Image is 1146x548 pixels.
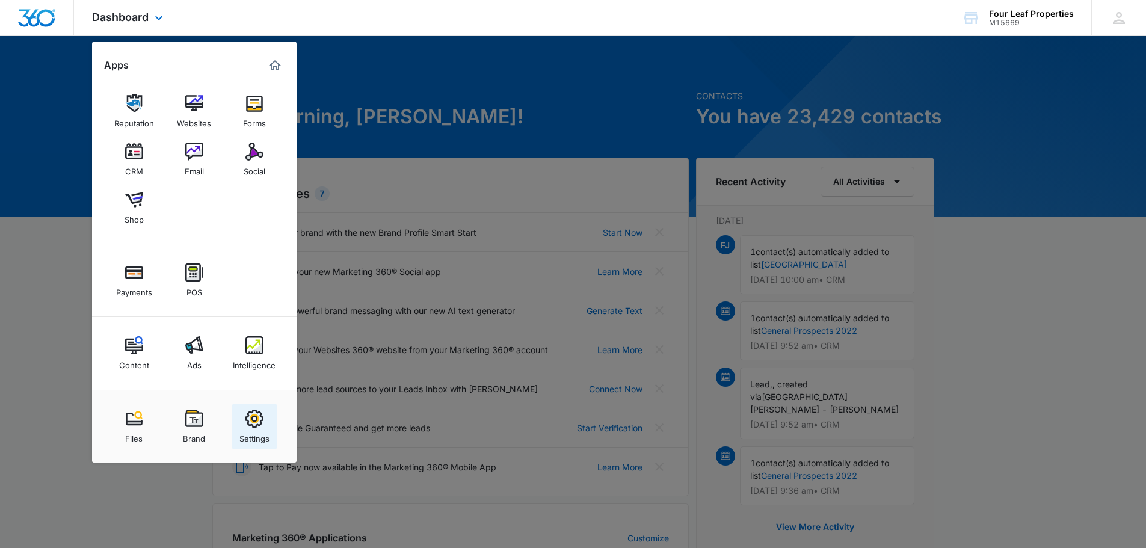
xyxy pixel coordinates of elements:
[92,11,149,23] span: Dashboard
[111,404,157,449] a: Files
[232,404,277,449] a: Settings
[171,330,217,376] a: Ads
[232,137,277,182] a: Social
[111,185,157,230] a: Shop
[989,9,1074,19] div: account name
[111,330,157,376] a: Content
[233,354,276,370] div: Intelligence
[185,161,204,176] div: Email
[177,112,211,128] div: Websites
[111,88,157,134] a: Reputation
[114,112,154,128] div: Reputation
[265,56,285,75] a: Marketing 360® Dashboard
[243,112,266,128] div: Forms
[171,88,217,134] a: Websites
[239,428,270,443] div: Settings
[119,354,149,370] div: Content
[171,137,217,182] a: Email
[111,257,157,303] a: Payments
[125,161,143,176] div: CRM
[232,330,277,376] a: Intelligence
[116,282,152,297] div: Payments
[171,404,217,449] a: Brand
[187,354,202,370] div: Ads
[232,88,277,134] a: Forms
[104,60,129,71] h2: Apps
[989,19,1074,27] div: account id
[244,161,265,176] div: Social
[171,257,217,303] a: POS
[183,428,205,443] div: Brand
[125,209,144,224] div: Shop
[111,137,157,182] a: CRM
[125,428,143,443] div: Files
[186,282,202,297] div: POS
